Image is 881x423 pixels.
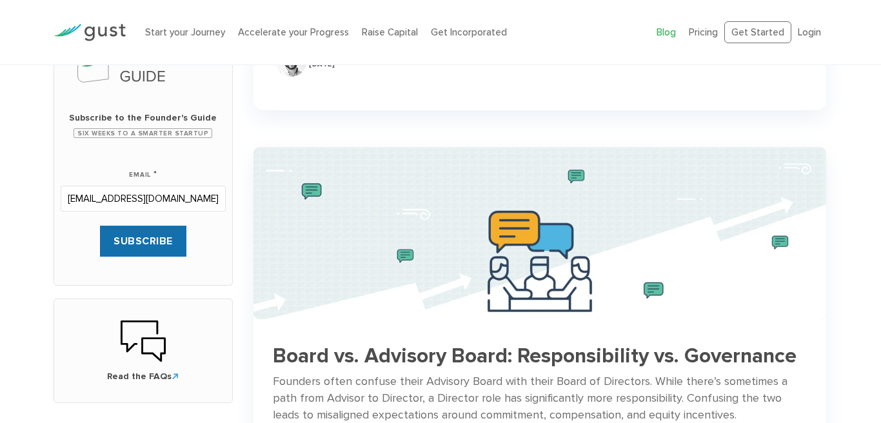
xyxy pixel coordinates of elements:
[67,370,219,383] span: Read the FAQs
[273,345,807,368] h3: Board vs. Advisory Board: Responsibility vs. Governance
[253,147,826,319] img: Best Practices for a Successful Startup Advisory Board
[61,112,225,124] span: Subscribe to the Founder's Guide
[657,26,676,38] a: Blog
[145,26,225,38] a: Start your Journey
[74,128,212,138] span: Six Weeks to a Smarter Startup
[798,26,821,38] a: Login
[724,21,791,44] a: Get Started
[362,26,418,38] a: Raise Capital
[238,26,349,38] a: Accelerate your Progress
[689,26,718,38] a: Pricing
[67,319,219,383] a: Read the FAQs
[100,226,186,257] input: SUBSCRIBE
[431,26,507,38] a: Get Incorporated
[129,155,157,181] label: Email
[54,24,126,41] img: Gust Logo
